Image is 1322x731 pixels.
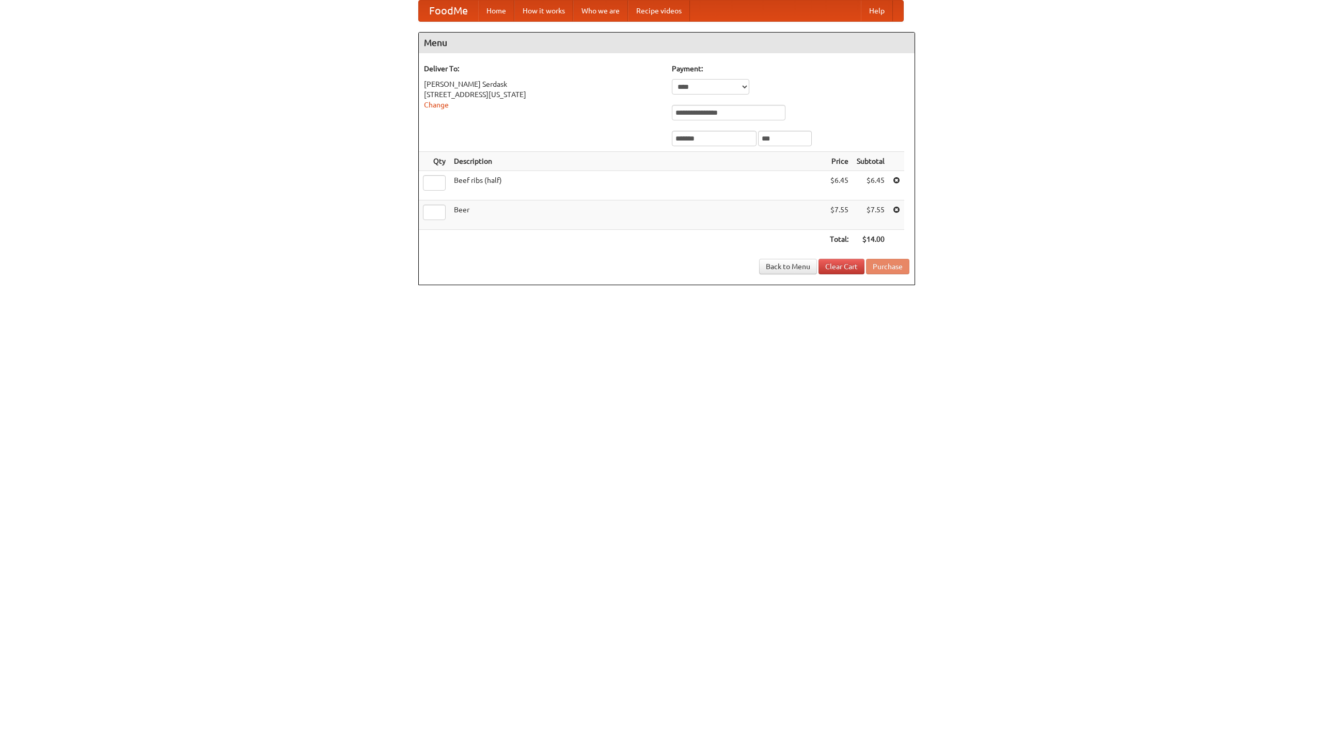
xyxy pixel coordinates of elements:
div: [PERSON_NAME] Serdask [424,79,662,89]
th: Subtotal [853,152,889,171]
a: Recipe videos [628,1,690,21]
a: Home [478,1,514,21]
th: Description [450,152,826,171]
th: $14.00 [853,230,889,249]
div: [STREET_ADDRESS][US_STATE] [424,89,662,100]
td: $6.45 [853,171,889,200]
th: Total: [826,230,853,249]
a: How it works [514,1,573,21]
h5: Deliver To: [424,64,662,74]
td: Beer [450,200,826,230]
a: FoodMe [419,1,478,21]
h4: Menu [419,33,915,53]
a: Back to Menu [759,259,817,274]
th: Qty [419,152,450,171]
a: Who we are [573,1,628,21]
td: $7.55 [826,200,853,230]
a: Clear Cart [819,259,864,274]
th: Price [826,152,853,171]
a: Change [424,101,449,109]
td: Beef ribs (half) [450,171,826,200]
h5: Payment: [672,64,909,74]
button: Purchase [866,259,909,274]
td: $7.55 [853,200,889,230]
a: Help [861,1,893,21]
td: $6.45 [826,171,853,200]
